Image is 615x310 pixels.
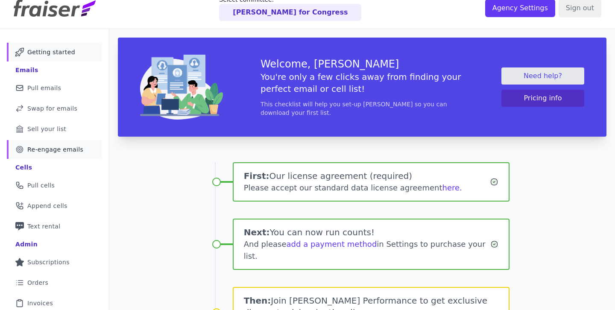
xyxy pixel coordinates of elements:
[244,295,271,306] span: Then:
[7,273,102,292] a: Orders
[7,99,102,118] a: Swap for emails
[244,227,270,237] span: Next:
[7,79,102,97] a: Pull emails
[501,67,584,85] a: Need help?
[244,226,491,238] h1: You can now run counts!
[244,182,490,194] div: Please accept our standard data license agreement
[261,57,464,71] h3: Welcome, [PERSON_NAME]
[7,176,102,195] a: Pull cells
[7,196,102,215] a: Append cells
[7,43,102,61] a: Getting started
[27,125,66,133] span: Sell your list
[244,171,269,181] span: First:
[233,7,348,18] p: [PERSON_NAME] for Congress
[261,100,464,117] p: This checklist will help you set-up [PERSON_NAME] so you can download your first list.
[501,90,584,107] button: Pricing info
[287,240,377,249] a: add a payment method
[27,48,75,56] span: Getting started
[27,181,55,190] span: Pull cells
[7,140,102,159] a: Re-engage emails
[27,258,70,266] span: Subscriptions
[15,163,32,172] div: Cells
[27,278,48,287] span: Orders
[15,240,38,249] div: Admin
[261,71,464,95] h5: You're only a few clicks away from finding your perfect email or cell list!
[7,217,102,236] a: Text rental
[27,145,83,154] span: Re-engage emails
[7,253,102,272] a: Subscriptions
[27,104,77,113] span: Swap for emails
[27,202,67,210] span: Append cells
[140,55,223,120] img: img
[27,84,61,92] span: Pull emails
[244,238,491,262] div: And please in Settings to purchase your list.
[15,66,38,74] div: Emails
[27,299,53,307] span: Invoices
[27,222,61,231] span: Text rental
[244,170,490,182] h1: Our license agreement (required)
[7,120,102,138] a: Sell your list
